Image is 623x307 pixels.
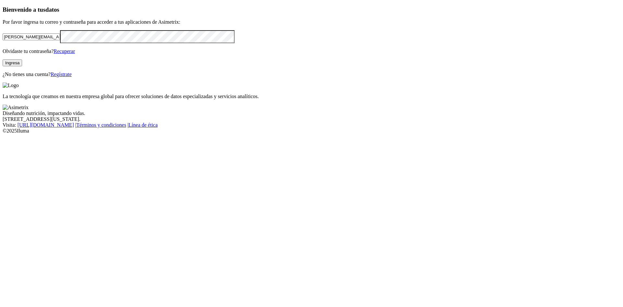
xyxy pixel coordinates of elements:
[3,116,620,122] div: [STREET_ADDRESS][US_STATE].
[45,6,59,13] span: datos
[3,19,620,25] p: Por favor ingresa tu correo y contraseña para acceder a tus aplicaciones de Asimetrix:
[3,71,620,77] p: ¿No tienes una cuenta?
[3,128,620,134] div: © 2025 Iluma
[3,110,620,116] div: Diseñando nutrición, impactando vidas.
[3,122,620,128] div: Visita : | |
[76,122,126,128] a: Términos y condiciones
[3,6,620,13] h3: Bienvenido a tus
[3,33,60,40] input: Tu correo
[3,94,620,99] p: La tecnología que creamos en nuestra empresa global para ofrecer soluciones de datos especializad...
[3,105,29,110] img: Asimetrix
[18,122,74,128] a: [URL][DOMAIN_NAME]
[128,122,158,128] a: Línea de ética
[51,71,72,77] a: Regístrate
[3,83,19,88] img: Logo
[3,48,620,54] p: Olvidaste tu contraseña?
[54,48,75,54] a: Recuperar
[3,59,22,66] button: Ingresa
